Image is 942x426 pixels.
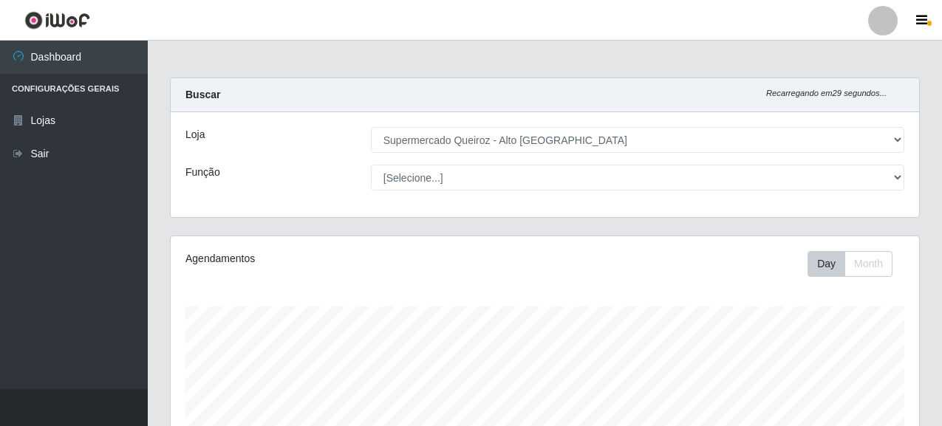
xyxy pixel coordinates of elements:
[808,251,845,277] button: Day
[185,165,220,180] label: Função
[185,127,205,142] label: Loja
[185,251,472,267] div: Agendamentos
[808,251,904,277] div: Toolbar with button groups
[844,251,892,277] button: Month
[766,89,887,97] i: Recarregando em 29 segundos...
[24,11,90,30] img: CoreUI Logo
[808,251,892,277] div: First group
[185,89,220,100] strong: Buscar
